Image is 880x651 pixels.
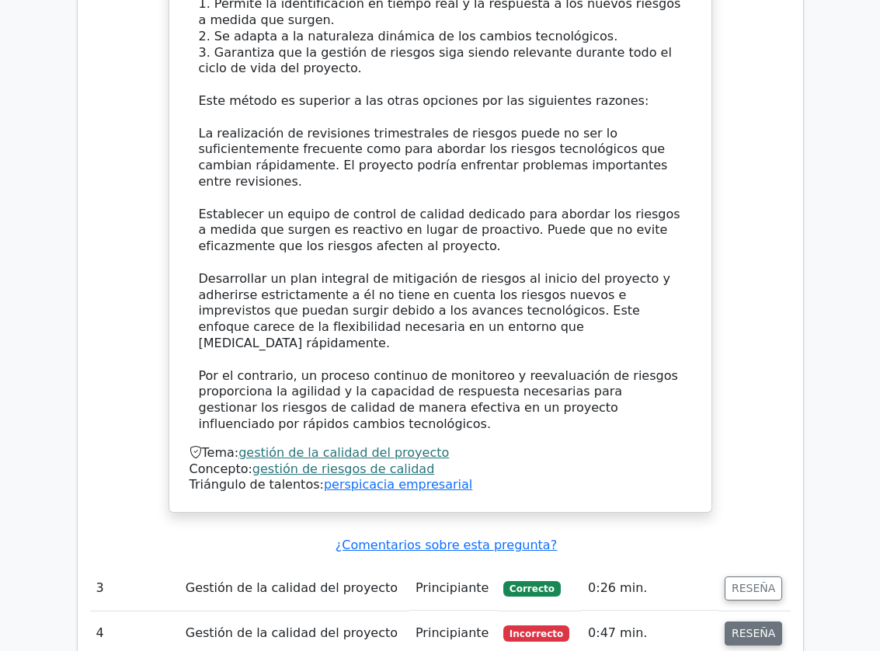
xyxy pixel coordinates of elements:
[324,477,472,492] a: perspicacia empresarial
[409,566,497,611] td: Principiante
[190,445,691,461] div: Tema:
[252,461,434,476] a: gestión de riesgos de calidad
[582,566,718,611] td: 0:26 min.
[336,538,557,552] a: ¿Comentarios sobre esta pregunta?
[190,461,691,478] div: Concepto:
[190,445,691,493] div: Triángulo de talentos:
[725,621,782,646] button: RESEÑA
[503,581,561,597] span: Correcto
[238,445,449,460] a: gestión de la calidad del proyecto
[725,576,782,601] button: RESEÑA
[179,566,409,611] td: Gestión de la calidad del proyecto
[503,625,569,641] span: Incorrecto
[90,566,179,611] td: 3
